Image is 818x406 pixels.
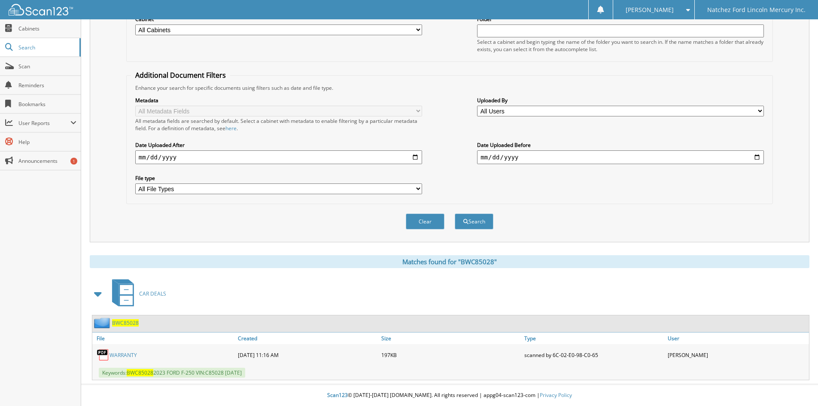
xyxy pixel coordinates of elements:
[522,346,666,363] div: scanned by 6C-02-E0-98-C0-65
[135,150,422,164] input: start
[139,290,166,297] span: CAR DEALS
[81,385,818,406] div: © [DATE]-[DATE] [DOMAIN_NAME]. All rights reserved | appg04-scan123-com |
[406,214,444,229] button: Clear
[18,119,70,127] span: User Reports
[666,333,809,344] a: User
[666,346,809,363] div: [PERSON_NAME]
[107,277,166,311] a: CAR DEALS
[135,97,422,104] label: Metadata
[127,369,153,376] span: BWC85028
[707,7,806,12] span: Natchez Ford Lincoln Mercury Inc.
[135,174,422,182] label: File type
[92,333,236,344] a: File
[135,117,422,132] div: All metadata fields are searched by default. Select a cabinet with metadata to enable filtering b...
[236,346,379,363] div: [DATE] 11:16 AM
[18,44,75,51] span: Search
[18,157,76,165] span: Announcements
[9,4,73,15] img: scan123-logo-white.svg
[90,255,809,268] div: Matches found for "BWC85028"
[225,125,237,132] a: here
[70,158,77,165] div: 1
[540,391,572,399] a: Privacy Policy
[94,317,112,328] img: folder2.png
[131,70,230,80] legend: Additional Document Filters
[477,141,764,149] label: Date Uploaded Before
[18,138,76,146] span: Help
[626,7,674,12] span: [PERSON_NAME]
[112,319,139,327] a: BWC85028
[775,365,818,406] iframe: Chat Widget
[522,333,666,344] a: Type
[135,141,422,149] label: Date Uploaded After
[18,25,76,32] span: Cabinets
[99,368,245,378] span: Keywords: 2023 FORD F-250 VIN:C85028 [DATE]
[455,214,493,229] button: Search
[109,351,137,359] a: WARRANTY
[18,101,76,108] span: Bookmarks
[379,333,523,344] a: Size
[97,348,109,361] img: PDF.png
[18,63,76,70] span: Scan
[18,82,76,89] span: Reminders
[236,333,379,344] a: Created
[477,150,764,164] input: end
[131,84,768,92] div: Enhance your search for specific documents using filters such as date and file type.
[379,346,523,363] div: 197KB
[477,97,764,104] label: Uploaded By
[327,391,348,399] span: Scan123
[477,38,764,53] div: Select a cabinet and begin typing the name of the folder you want to search in. If the name match...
